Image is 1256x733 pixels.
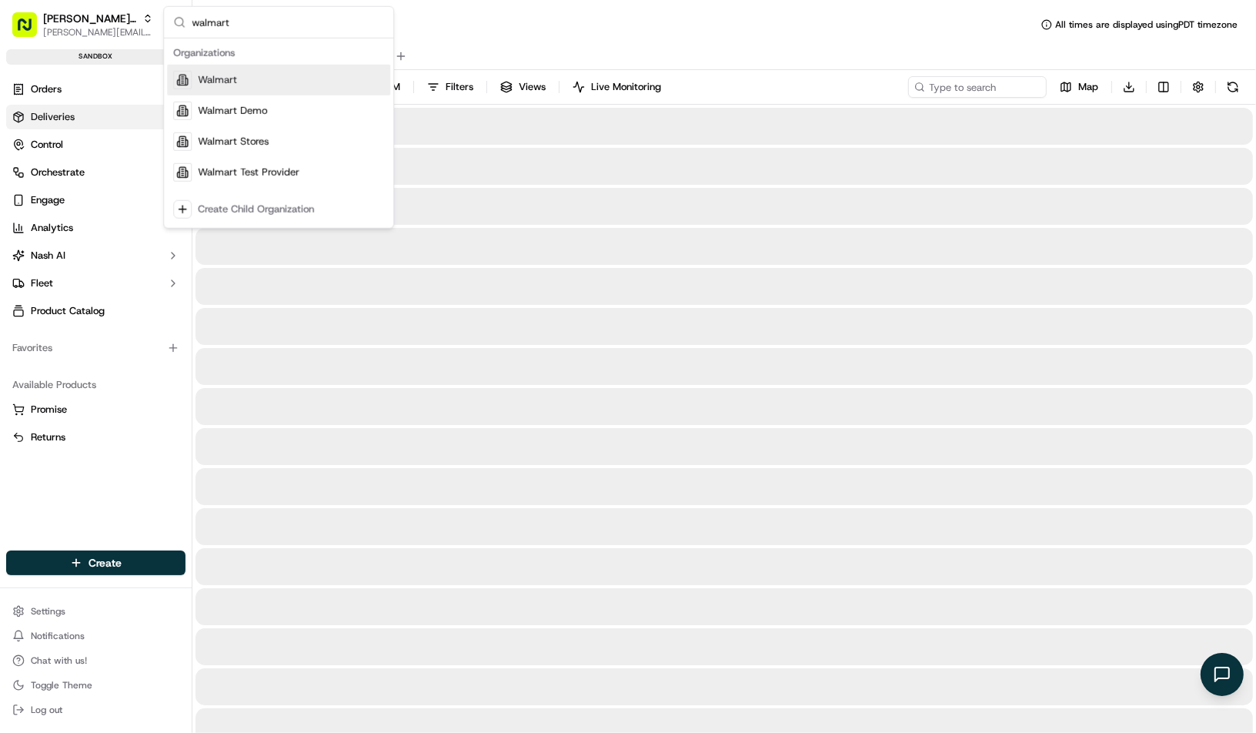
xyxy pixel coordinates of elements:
span: Log out [31,704,62,716]
button: Views [493,76,553,98]
span: Views [519,80,546,94]
a: Promise [12,403,179,417]
span: API Documentation [145,223,247,238]
div: Organizations [167,42,390,65]
div: Available Products [6,373,185,397]
button: Engage [6,188,185,213]
input: Type to search [908,76,1047,98]
a: Deliveries [6,105,185,129]
span: Notifications [31,630,85,642]
span: Live Monitoring [591,80,661,94]
button: Filters [420,76,480,98]
button: Toggle Theme [6,674,185,696]
button: Log out [6,699,185,721]
a: Orders [6,77,185,102]
button: Refresh [1222,76,1244,98]
span: Walmart Demo [198,104,267,118]
span: Product Catalog [31,304,105,318]
a: Product Catalog [6,299,185,323]
span: Engage [31,193,65,207]
span: Walmart [198,73,237,87]
div: Favorites [6,336,185,360]
p: Welcome 👋 [15,61,280,85]
button: Nash AI [6,243,185,268]
span: Promise [31,403,67,417]
span: Fleet [31,276,53,290]
button: Start new chat [262,151,280,169]
img: Nash [15,15,46,45]
a: 💻API Documentation [124,216,253,244]
button: Open chat [1201,653,1244,696]
div: 📗 [15,224,28,236]
input: Got a question? Start typing here... [40,99,277,115]
span: Analytics [31,221,73,235]
button: Settings [6,601,185,622]
span: Map [1078,80,1098,94]
button: Map [1053,76,1105,98]
span: Walmart Stores [198,135,269,149]
span: Settings [31,605,65,618]
button: [PERSON_NAME] Org [43,11,136,26]
span: Filters [446,80,473,94]
div: We're available if you need us! [52,162,195,174]
span: Walmart Test Provider [198,166,299,179]
button: [PERSON_NAME] Org[PERSON_NAME][EMAIL_ADDRESS][DOMAIN_NAME] [6,6,159,43]
button: Returns [6,425,185,450]
a: 📗Knowledge Base [9,216,124,244]
span: Create [89,555,122,571]
input: Search... [192,7,384,38]
img: 1736555255976-a54dd68f-1ca7-489b-9aae-adbdc363a1c4 [15,146,43,174]
a: Powered byPylon [109,259,186,272]
div: 💻 [130,224,142,236]
div: Start new chat [52,146,252,162]
button: Notifications [6,625,185,647]
button: Promise [6,397,185,422]
span: Orchestrate [31,166,85,179]
span: All times are displayed using PDT timezone [1055,18,1238,31]
button: Chat with us! [6,650,185,671]
button: Control [6,132,185,157]
span: Pylon [153,260,186,272]
div: Create Child Organization [198,202,314,216]
a: Returns [12,430,179,444]
button: Create [6,551,185,575]
span: Toggle Theme [31,679,92,691]
span: Deliveries [31,110,75,124]
span: Knowledge Base [31,223,118,238]
span: Control [31,138,63,152]
button: Live Monitoring [566,76,668,98]
div: Suggestions [164,38,393,228]
span: Orders [31,82,62,96]
button: Orchestrate [6,160,185,185]
button: Fleet [6,271,185,296]
button: [PERSON_NAME][EMAIL_ADDRESS][DOMAIN_NAME] [43,26,153,38]
span: Returns [31,430,65,444]
div: sandbox [6,49,185,65]
span: Chat with us! [31,654,87,667]
a: Analytics [6,216,185,240]
span: Nash AI [31,249,65,263]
